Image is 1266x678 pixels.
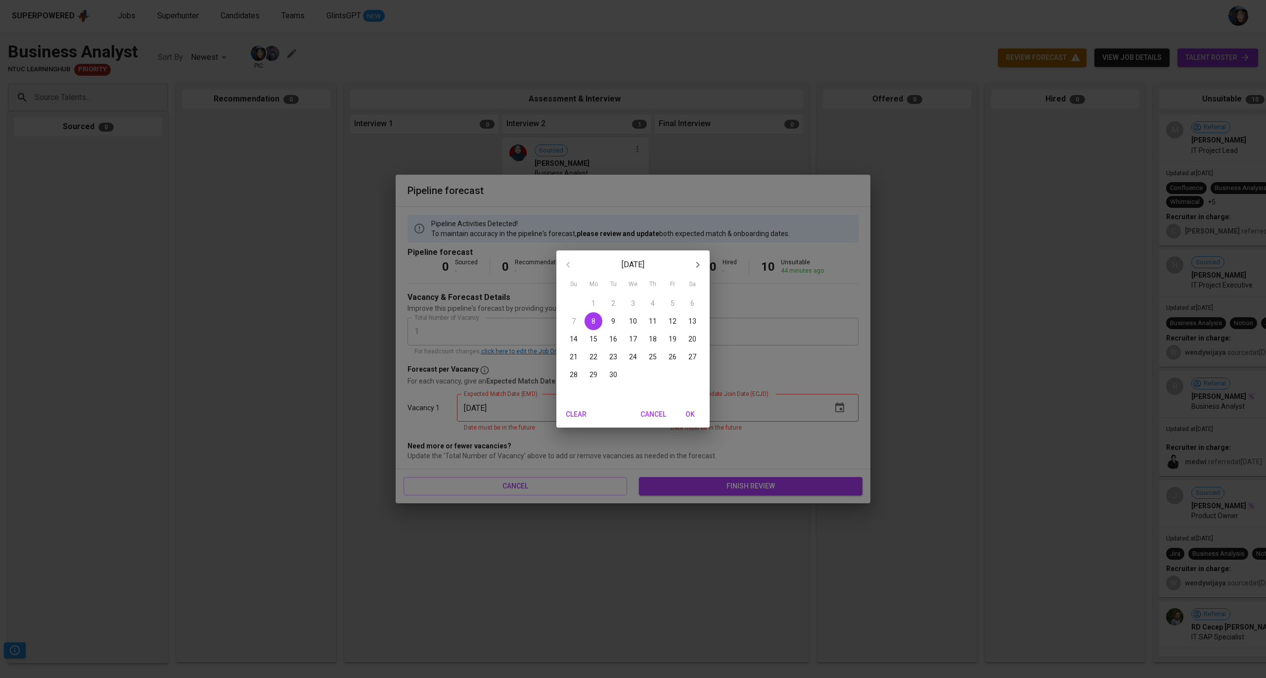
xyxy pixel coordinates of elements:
[570,352,578,362] p: 21
[609,352,617,362] p: 23
[611,316,615,326] p: 9
[669,316,677,326] p: 12
[629,352,637,362] p: 24
[589,352,597,362] p: 22
[678,408,702,421] span: OK
[624,330,642,348] button: 17
[674,405,706,424] button: OK
[669,352,677,362] p: 26
[565,280,583,290] span: Su
[640,408,666,421] span: Cancel
[585,366,602,384] button: 29
[683,330,701,348] button: 20
[683,312,701,330] button: 13
[564,408,588,421] span: Clear
[589,370,597,380] p: 29
[565,348,583,366] button: 21
[688,316,696,326] p: 13
[624,348,642,366] button: 24
[604,330,622,348] button: 16
[649,316,657,326] p: 11
[565,366,583,384] button: 28
[604,312,622,330] button: 9
[644,312,662,330] button: 11
[585,280,602,290] span: Mo
[649,352,657,362] p: 25
[591,316,595,326] p: 8
[580,259,686,271] p: [DATE]
[664,280,681,290] span: Fr
[624,280,642,290] span: We
[565,330,583,348] button: 14
[604,280,622,290] span: Tu
[629,334,637,344] p: 17
[669,334,677,344] p: 19
[644,348,662,366] button: 25
[664,348,681,366] button: 26
[683,280,701,290] span: Sa
[683,348,701,366] button: 27
[589,334,597,344] p: 15
[570,334,578,344] p: 14
[636,405,670,424] button: Cancel
[585,330,602,348] button: 15
[609,370,617,380] p: 30
[560,405,592,424] button: Clear
[585,312,602,330] button: 8
[629,316,637,326] p: 10
[644,280,662,290] span: Th
[585,348,602,366] button: 22
[664,330,681,348] button: 19
[644,330,662,348] button: 18
[688,352,696,362] p: 27
[688,334,696,344] p: 20
[664,312,681,330] button: 12
[649,334,657,344] p: 18
[604,366,622,384] button: 30
[604,348,622,366] button: 23
[609,334,617,344] p: 16
[570,370,578,380] p: 28
[624,312,642,330] button: 10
